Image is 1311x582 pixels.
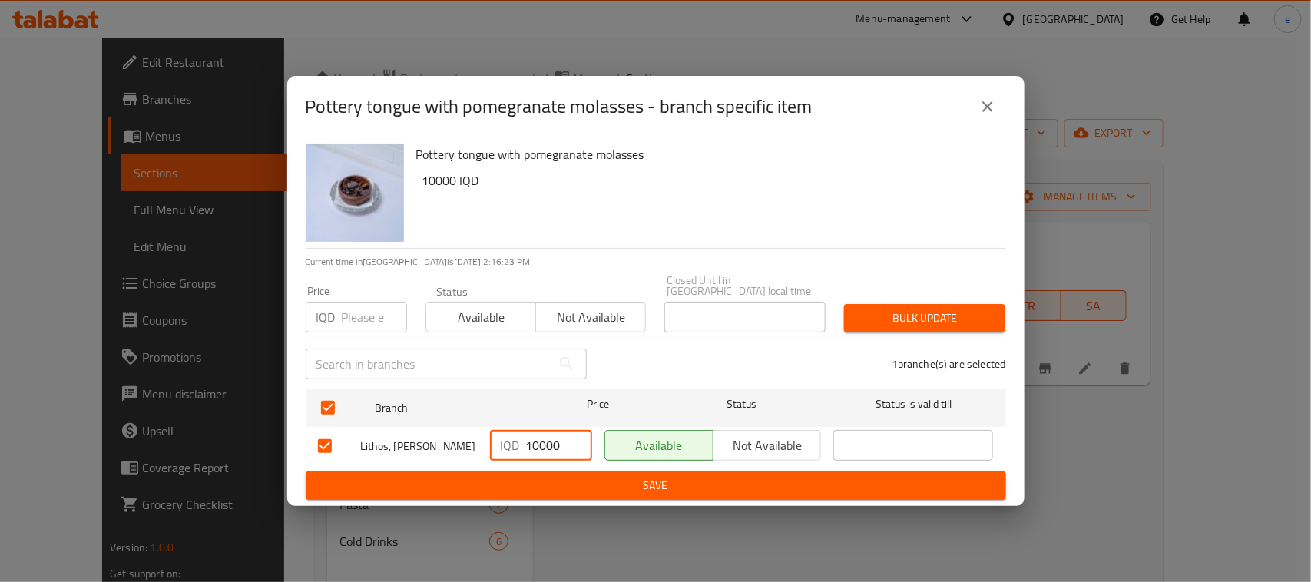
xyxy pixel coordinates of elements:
span: Not available [542,306,640,329]
span: Price [547,395,649,414]
button: Not available [535,302,646,332]
p: Current time in [GEOGRAPHIC_DATA] is [DATE] 2:16:23 PM [306,255,1006,269]
button: close [969,88,1006,125]
p: 1 branche(s) are selected [892,356,1006,372]
span: Save [318,476,994,495]
p: IQD [316,308,336,326]
span: Status is valid till [833,395,993,414]
button: Save [306,471,1006,500]
span: Lithos, [PERSON_NAME] [361,437,478,456]
button: Available [604,430,713,461]
button: Not available [713,430,822,461]
button: Available [425,302,536,332]
span: Bulk update [856,309,993,328]
p: IQD [501,436,520,455]
span: Available [611,435,707,457]
input: Please enter price [342,302,407,332]
h6: Pottery tongue with pomegranate molasses [416,144,994,165]
h2: Pottery tongue with pomegranate molasses - branch specific item [306,94,813,119]
span: Available [432,306,530,329]
input: Please enter price [526,430,592,461]
span: Not available [720,435,816,457]
img: Pottery tongue with pomegranate molasses [306,144,404,242]
h6: 10000 IQD [422,170,994,191]
button: Bulk update [844,304,1005,332]
input: Search in branches [306,349,551,379]
span: Branch [375,398,535,418]
span: Status [661,395,821,414]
